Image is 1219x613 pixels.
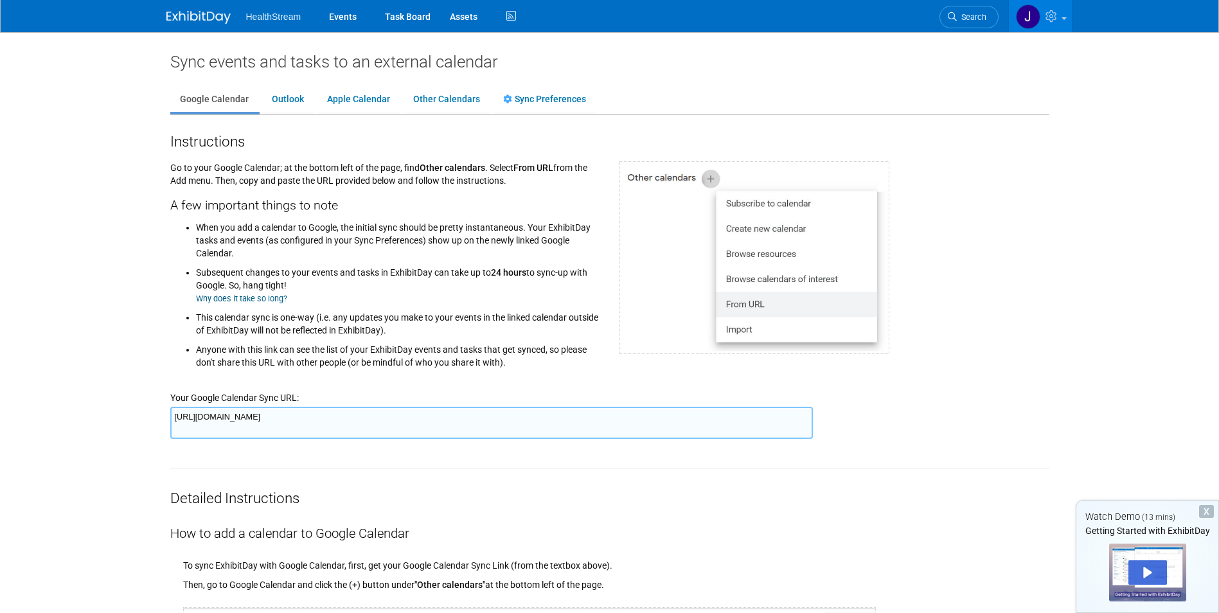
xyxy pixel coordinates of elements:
a: Why does it take so long? [196,294,287,303]
li: Subsequent changes to your events and tasks in ExhibitDay can take up to to sync-up with Google. ... [196,260,600,305]
div: Watch Demo [1076,510,1218,524]
a: Sync Preferences [494,87,596,112]
textarea: [URL][DOMAIN_NAME] [170,407,813,439]
span: Other calendars [420,163,485,173]
div: Getting Started with ExhibitDay [1076,524,1218,537]
img: Jeanette Jensen [1016,4,1040,29]
li: Anyone with this link can see the list of your ExhibitDay events and tasks that get synced, so pl... [196,337,600,369]
div: Your Google Calendar Sync URL: [170,375,1049,404]
img: ExhibitDay [166,11,231,24]
span: Search [957,12,986,22]
a: Apple Calendar [317,87,400,112]
div: Sync events and tasks to an external calendar [170,51,1049,72]
span: From URL [513,163,553,173]
div: Then, go to Google Calendar and click the (+) button under at the bottom left of the page. [183,572,1049,591]
div: To sync ExhibitDay with Google Calendar, first, get your Google Calendar Sync Link (from the text... [183,543,1049,572]
a: Other Calendars [404,87,490,112]
div: How to add a calendar to Google Calendar [170,508,1049,543]
div: Instructions [170,128,1049,152]
a: Google Calendar [170,87,258,112]
li: When you add a calendar to Google, the initial sync should be pretty instantaneous. Your ExhibitD... [196,218,600,260]
li: This calendar sync is one-way (i.e. any updates you make to your events in the linked calendar ou... [196,305,600,337]
a: Outlook [262,87,314,112]
div: Detailed Instructions [170,468,1049,508]
div: Go to your Google Calendar; at the bottom left of the page, find . Select from the Add menu. Then... [161,152,610,375]
div: Play [1128,560,1167,585]
div: A few important things to note [170,187,600,215]
a: Search [939,6,999,28]
span: (13 mins) [1142,513,1175,522]
img: Google Calendar screen shot for adding external calendar [619,161,889,354]
span: 24 hours [491,267,526,278]
span: "Other calendars" [414,580,485,590]
div: Dismiss [1199,505,1214,518]
span: HealthStream [246,12,301,22]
